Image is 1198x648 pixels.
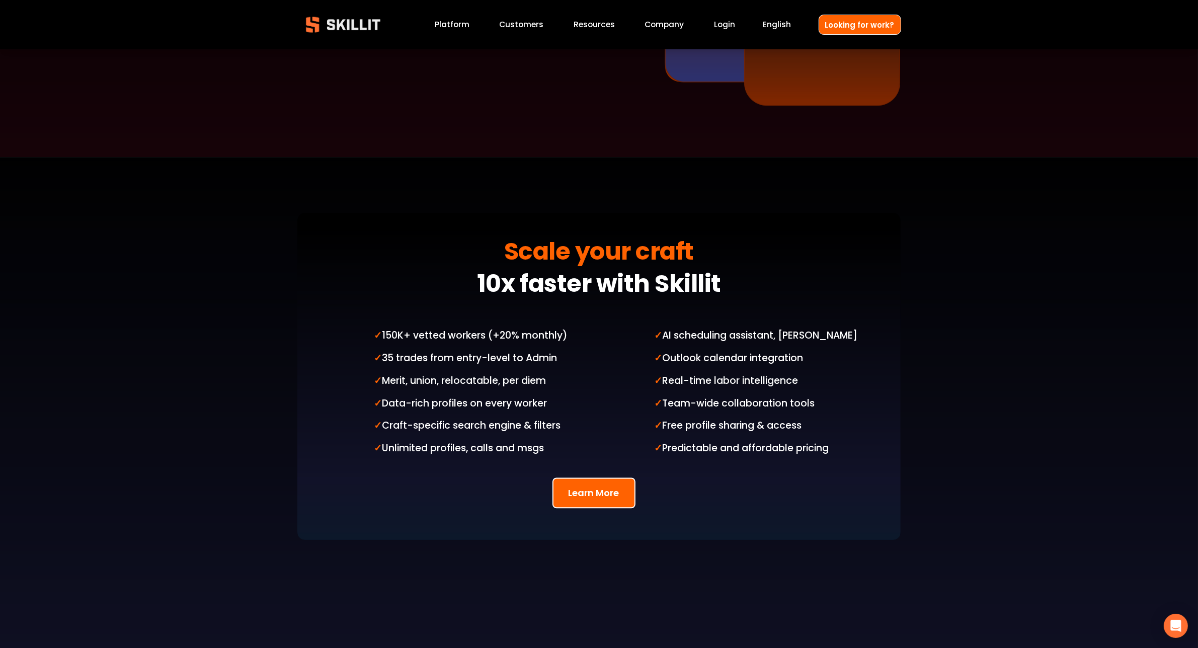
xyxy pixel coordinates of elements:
strong: ✓ [374,396,382,413]
a: Learn more about [PERSON_NAME] → [297,30,478,43]
p: 35 trades from entry-level to Admin [374,351,595,367]
strong: ✓ [374,328,382,345]
strong: ✓ [654,441,662,457]
a: folder dropdown [574,18,615,32]
strong: ✓ [654,418,662,435]
p: Team-wide collaboration tools [654,396,875,413]
strong: 10x faster with Skillit [477,265,721,306]
strong: ✓ [654,396,662,413]
div: language picker [763,18,791,32]
p: 150K+ vetted workers (+20% monthly) [374,328,595,345]
p: Craft-specific search engine & filters [374,418,595,435]
strong: ✓ [654,351,662,367]
span: English [763,19,791,30]
p: Merit, union, relocatable, per diem [374,373,595,390]
strong: ✓ [374,418,382,435]
a: Login [714,18,735,32]
button: Learn More [552,477,635,508]
strong: ✓ [654,328,662,345]
p: AI scheduling assistant, [PERSON_NAME] [654,328,875,345]
strong: ✓ [374,351,382,367]
p: Data-rich profiles on every worker [374,396,595,413]
p: Predictable and affordable pricing [654,441,875,457]
a: Platform [435,18,469,32]
div: Open Intercom Messenger [1164,614,1188,638]
p: Outlook calendar integration [654,351,875,367]
strong: ✓ [654,373,662,390]
a: Company [645,18,684,32]
a: Customers [499,18,543,32]
span: Resources [574,19,615,30]
strong: Scale your craft [504,233,694,274]
a: Looking for work? [819,15,901,34]
p: Unlimited profiles, calls and msgs [374,441,595,457]
img: Skillit [297,10,389,40]
strong: ✓ [374,441,382,457]
p: Real-time labor intelligence [654,373,875,390]
p: Free profile sharing & access [654,418,875,435]
strong: ✓ [374,373,382,390]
